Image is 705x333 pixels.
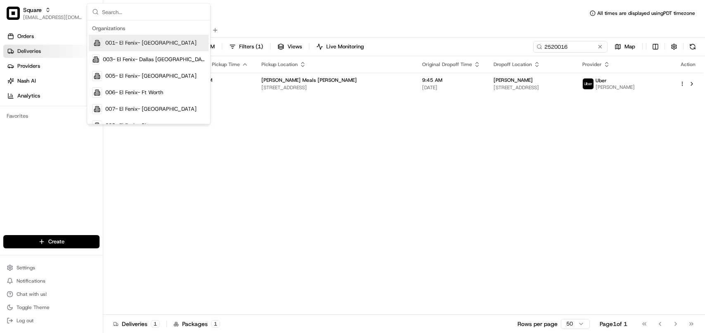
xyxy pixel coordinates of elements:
button: Filters(1) [226,41,267,52]
span: Providers [17,62,40,70]
span: Notifications [17,278,45,284]
div: Deliveries [113,320,160,328]
button: [EMAIL_ADDRESS][DOMAIN_NAME] [23,14,82,21]
span: Orders [17,33,34,40]
span: 001- El Fenix- [GEOGRAPHIC_DATA] [105,39,197,47]
input: Type to search [533,41,608,52]
div: Favorites [3,109,100,123]
span: Toggle Theme [17,304,50,311]
span: Uber [596,77,607,84]
span: 006- El Fenix- Ft Worth [105,89,163,96]
span: Analytics [17,92,40,100]
span: [DATE] [422,84,480,91]
button: Create [3,235,100,248]
button: SquareSquare[EMAIL_ADDRESS][DOMAIN_NAME] [3,3,85,23]
img: uber-new-logo.jpeg [583,78,593,89]
span: [STREET_ADDRESS] [494,84,569,91]
span: Filters [239,43,263,50]
span: Views [287,43,302,50]
div: 1 [211,320,220,328]
button: Toggle Theme [3,302,100,313]
span: 003- El Fenix- Dallas [GEOGRAPHIC_DATA][PERSON_NAME] [103,56,205,63]
span: [DATE] [192,84,248,91]
div: Page 1 of 1 [600,320,627,328]
a: Orders [3,30,103,43]
span: Dropoff Location [494,61,532,68]
span: [STREET_ADDRESS] [261,84,409,91]
span: 008- El Fenix- Plano [105,122,155,129]
button: Square [23,6,42,14]
span: Chat with us! [17,291,47,297]
span: 005- El Fenix- [GEOGRAPHIC_DATA] [105,72,197,80]
button: Views [274,41,306,52]
span: Create [48,238,64,245]
div: Suggestions [87,21,210,124]
span: Log out [17,317,33,324]
input: Search... [102,4,205,20]
a: Providers [3,59,103,73]
div: Action [679,61,697,68]
span: Live Monitoring [326,43,364,50]
button: Live Monitoring [313,41,368,52]
span: Pickup Location [261,61,298,68]
span: Settings [17,264,35,271]
span: [PERSON_NAME] [596,84,635,90]
span: 007- El Fenix- [GEOGRAPHIC_DATA] [105,105,197,113]
a: Deliveries [3,45,103,58]
span: 9:45 AM [422,77,480,83]
button: Settings [3,262,100,274]
span: Map [624,43,635,50]
span: ( 1 ) [256,43,263,50]
div: 1 [151,320,160,328]
span: Deliveries [17,48,41,55]
span: [PERSON_NAME] Meals [PERSON_NAME] [261,77,357,83]
div: Packages [173,320,220,328]
button: Chat with us! [3,288,100,300]
span: Original Pickup Time [192,61,240,68]
a: Analytics [3,89,103,102]
span: Original Dropoff Time [422,61,472,68]
img: Square [7,7,20,20]
button: Log out [3,315,100,326]
p: Rows per page [517,320,558,328]
span: Nash AI [17,77,36,85]
button: Refresh [687,41,698,52]
button: Map [611,41,639,52]
span: 9:20 AM [192,77,248,83]
span: Provider [582,61,602,68]
span: [PERSON_NAME] [494,77,533,83]
a: Nash AI [3,74,103,88]
button: Notifications [3,275,100,287]
span: All times are displayed using PDT timezone [597,10,695,17]
div: Organizations [89,22,209,35]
